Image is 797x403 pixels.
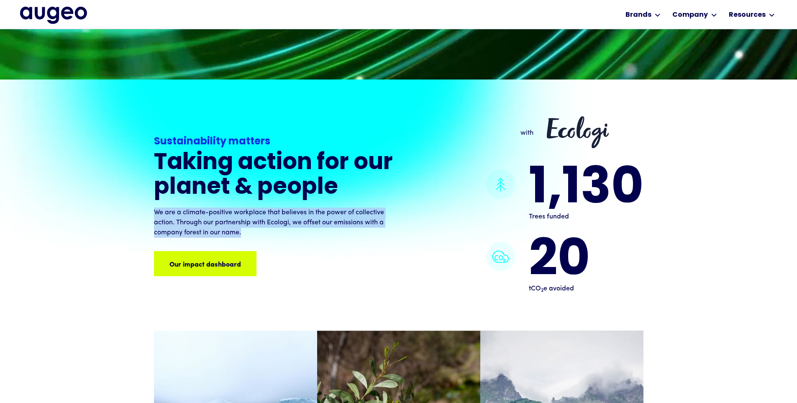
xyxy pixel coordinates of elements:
[20,7,87,23] a: home
[154,251,256,276] a: Our impact dashboard
[541,288,543,293] sub: 2
[672,10,708,20] div: Company
[625,10,651,20] div: Brands
[520,128,533,138] p: with
[154,208,395,238] p: We are a climate-positive workplace that believes in the power of collective action. Through our ...
[729,10,766,20] div: Resources
[529,212,643,222] p: Trees funded
[529,242,590,282] div: 20
[529,284,590,294] p: tCO e avoided
[154,134,395,149] div: Sustainability matters
[154,151,395,201] h3: Taking action for our planet & people
[529,165,643,215] strong: 1,130
[20,7,87,23] img: Augeo's full logo in midnight blue.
